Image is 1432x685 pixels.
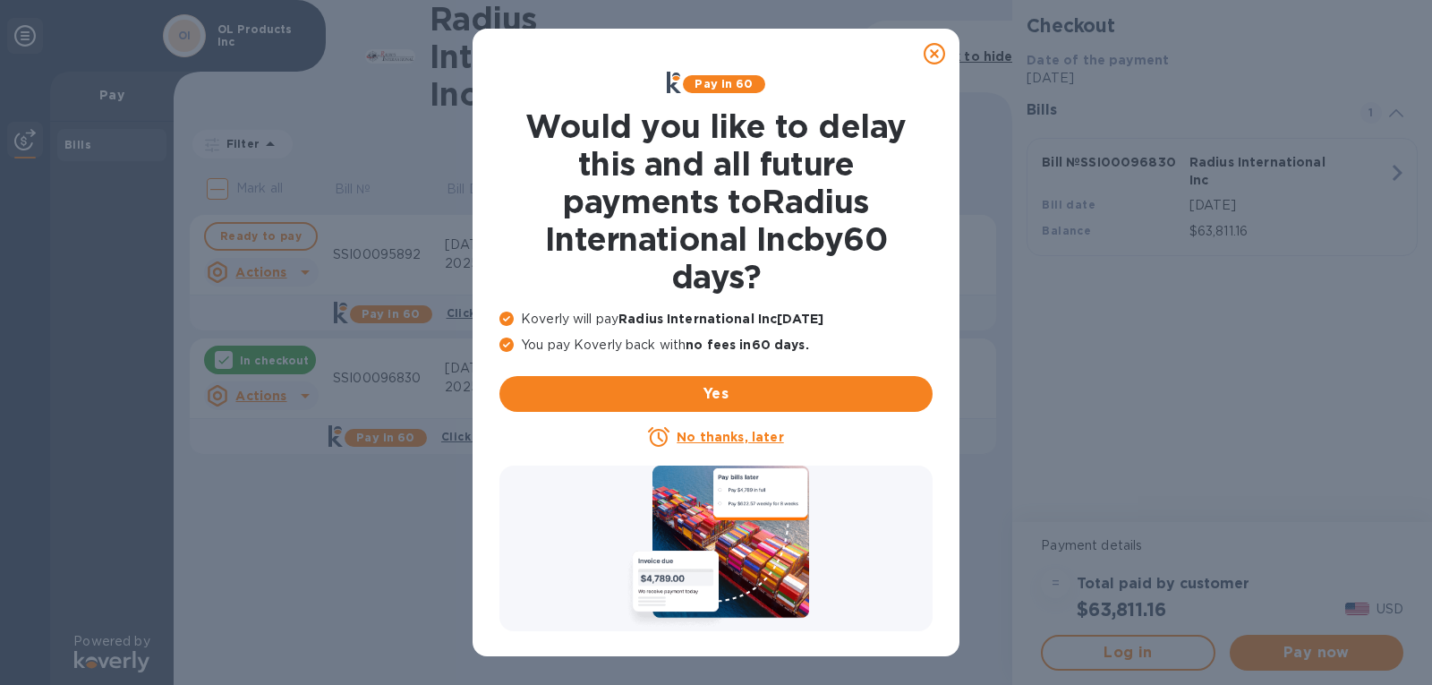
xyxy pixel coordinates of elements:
[499,310,933,329] p: Koverly will pay
[618,312,823,326] b: Radius International Inc [DATE]
[695,77,753,90] b: Pay in 60
[499,107,933,295] h1: Would you like to delay this and all future payments to Radius International Inc by 60 days ?
[677,430,783,444] u: No thanks, later
[499,376,933,412] button: Yes
[514,383,918,405] span: Yes
[686,338,808,352] b: no fees in 60 days .
[499,336,933,355] p: You pay Koverly back with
